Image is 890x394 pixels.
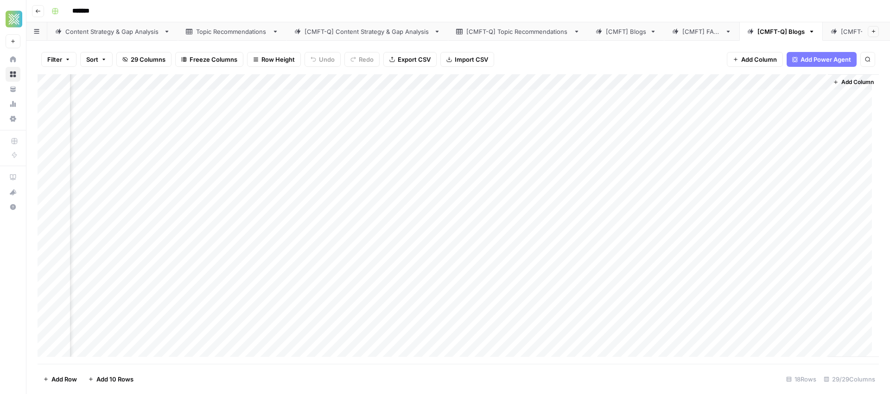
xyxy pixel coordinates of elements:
a: AirOps Academy [6,170,20,185]
span: 29 Columns [131,55,165,64]
a: [CMFT-Q] Blogs [739,22,823,41]
button: Add Row [38,372,83,387]
button: Import CSV [440,52,494,67]
button: Redo [344,52,380,67]
img: Xponent21 Logo [6,11,22,27]
a: [CMFT] Blogs [588,22,664,41]
button: Undo [305,52,341,67]
div: [CMFT-Q] Content Strategy & Gap Analysis [305,27,430,36]
a: Your Data [6,82,20,97]
a: Usage [6,97,20,111]
a: Browse [6,67,20,82]
a: [CMFT-Q] Content Strategy & Gap Analysis [286,22,448,41]
span: Filter [47,55,62,64]
button: Add 10 Rows [83,372,139,387]
button: Add Column [829,76,877,88]
button: Freeze Columns [175,52,243,67]
button: Filter [41,52,76,67]
span: Add 10 Rows [96,375,133,384]
button: Add Power Agent [787,52,857,67]
span: Redo [359,55,374,64]
button: Help + Support [6,200,20,214]
div: 18 Rows [782,372,820,387]
span: Add Column [741,55,777,64]
div: [CMFT-Q] FAQs [841,27,887,36]
span: Sort [86,55,98,64]
a: [CMFT] FAQs [664,22,739,41]
span: Import CSV [455,55,488,64]
div: Content Strategy & Gap Analysis [65,27,160,36]
button: Sort [80,52,113,67]
button: Add Column [727,52,783,67]
span: Freeze Columns [190,55,237,64]
span: Add Row [51,375,77,384]
a: Settings [6,111,20,126]
a: [CMFT-Q] Topic Recommendations [448,22,588,41]
span: Undo [319,55,335,64]
span: Row Height [261,55,295,64]
span: Add Column [841,78,874,86]
div: [CMFT] FAQs [682,27,721,36]
button: What's new? [6,185,20,200]
span: Export CSV [398,55,431,64]
div: 29/29 Columns [820,372,879,387]
div: [CMFT-Q] Topic Recommendations [466,27,570,36]
a: Home [6,52,20,67]
button: Row Height [247,52,301,67]
button: Workspace: Xponent21 [6,7,20,31]
span: Add Power Agent [801,55,851,64]
div: Topic Recommendations [196,27,268,36]
div: [CMFT-Q] Blogs [757,27,805,36]
div: [CMFT] Blogs [606,27,646,36]
a: Content Strategy & Gap Analysis [47,22,178,41]
a: Topic Recommendations [178,22,286,41]
button: Export CSV [383,52,437,67]
button: 29 Columns [116,52,172,67]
